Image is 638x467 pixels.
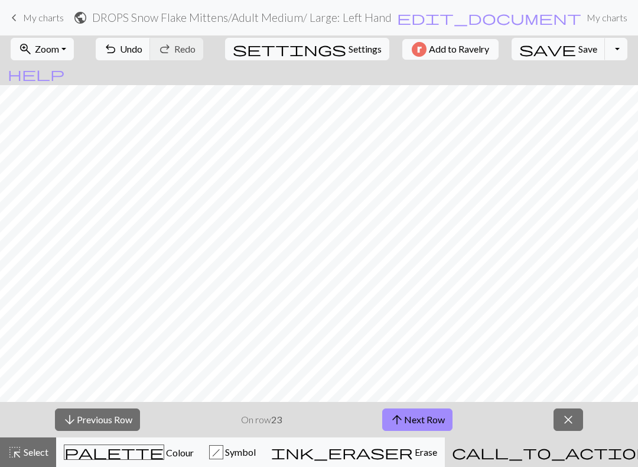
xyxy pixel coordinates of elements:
span: close [561,411,575,428]
a: My charts [582,6,632,30]
span: settings [233,41,346,57]
h2: DROPS Snow Flake Mittens / Adult Medium/ Large: Left Hand [92,11,392,24]
span: arrow_downward [63,411,77,428]
button: Zoom [11,38,74,60]
div: h [210,446,223,460]
span: Select [22,446,48,458]
span: edit_document [397,9,581,26]
span: palette [64,444,164,460]
span: undo [103,41,118,57]
span: Symbol [223,446,256,458]
img: Ravelry [412,42,427,57]
span: Add to Ravelry [429,42,489,57]
span: public [73,9,87,26]
button: Next Row [382,408,453,431]
span: arrow_upward [390,411,404,428]
button: Colour [56,437,201,467]
span: Settings [349,42,382,56]
button: SettingsSettings [225,38,389,60]
button: h Symbol [201,437,263,467]
span: save [519,41,576,57]
button: Previous Row [55,408,140,431]
i: Settings [233,42,346,56]
button: Add to Ravelry [402,39,499,60]
span: Zoom [35,43,59,54]
span: help [8,66,64,82]
button: Save [512,38,606,60]
button: Undo [96,38,151,60]
span: Save [578,43,597,54]
button: Erase [263,437,445,467]
span: Erase [413,446,437,458]
span: My charts [23,12,64,23]
span: Undo [120,43,142,54]
a: My charts [7,8,64,28]
strong: 23 [271,414,282,425]
span: ink_eraser [271,444,413,460]
span: Colour [164,447,194,458]
p: On row [241,413,282,427]
span: highlight_alt [8,444,22,460]
span: zoom_in [18,41,32,57]
span: keyboard_arrow_left [7,9,21,26]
